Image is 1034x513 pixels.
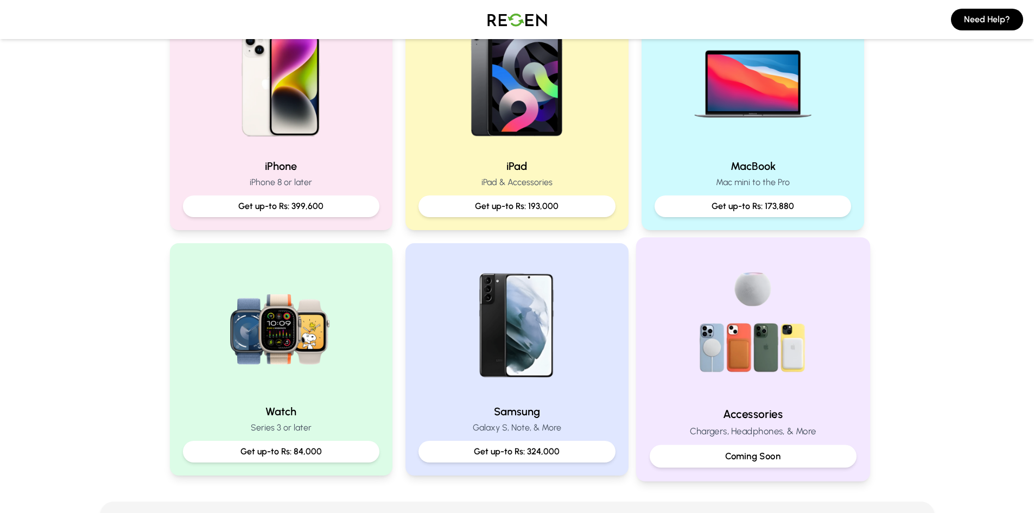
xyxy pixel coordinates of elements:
[659,449,847,463] p: Coming Soon
[447,11,586,150] img: iPad
[447,256,586,395] img: Samsung
[427,200,607,213] p: Get up-to Rs: 193,000
[212,256,351,395] img: Watch
[650,425,857,438] p: Chargers, Headphones, & More
[418,176,616,189] p: iPad & Accessories
[683,11,822,150] img: MacBook
[418,404,616,419] h2: Samsung
[655,159,852,174] h2: MacBook
[951,9,1023,30] button: Need Help?
[212,11,351,150] img: iPhone
[183,176,380,189] p: iPhone 8 or later
[183,421,380,434] p: Series 3 or later
[479,4,555,35] img: Logo
[183,404,380,419] h2: Watch
[650,406,857,422] h2: Accessories
[418,159,616,174] h2: iPad
[655,176,852,189] p: Mac mini to the Pro
[418,421,616,434] p: Galaxy S, Note, & More
[663,200,843,213] p: Get up-to Rs: 173,880
[427,445,607,458] p: Get up-to Rs: 324,000
[680,251,826,397] img: Accessories
[192,445,371,458] p: Get up-to Rs: 84,000
[183,159,380,174] h2: iPhone
[192,200,371,213] p: Get up-to Rs: 399,600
